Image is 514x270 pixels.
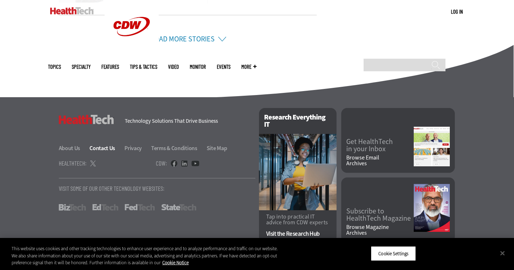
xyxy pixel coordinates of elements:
a: Site Map [207,144,227,152]
a: Get HealthTechin your Inbox [346,138,414,153]
a: BizTech [59,204,86,211]
a: Visit the Research Hub [266,231,329,237]
a: Browse EmailArchives [346,155,414,166]
a: More information about your privacy [162,260,189,266]
span: More [241,64,256,69]
a: FedTech [125,204,155,211]
a: CDW [105,48,159,55]
a: Privacy [124,144,150,152]
a: Log in [451,8,463,15]
img: Fall 2025 Cover [414,184,450,232]
span: Topics [48,64,61,69]
a: Terms & Conditions [151,144,206,152]
p: Tap into practical IT advice from CDW experts [266,214,329,225]
h2: Research Everything IT [259,108,337,134]
a: MonITor [190,64,206,69]
span: Specialty [72,64,91,69]
a: Browse MagazineArchives [346,224,414,236]
a: Subscribe toHealthTech Magazine [346,208,414,222]
img: Home [50,7,94,14]
img: newsletter screenshot [414,127,450,166]
div: User menu [451,8,463,15]
a: Tips & Tactics [130,64,157,69]
a: Video [168,64,179,69]
h4: CDW: [156,160,167,166]
h4: Technology Solutions That Drive Business [125,118,250,124]
a: StateTech [161,204,196,211]
a: Features [101,64,119,69]
h4: HealthTech: [59,160,87,166]
div: This website uses cookies and other tracking technologies to enhance user experience and to analy... [12,245,283,266]
a: Events [217,64,230,69]
a: Contact Us [89,144,123,152]
button: Cookie Settings [371,246,416,261]
a: EdTech [92,204,118,211]
p: Visit Some Of Our Other Technology Websites: [59,185,255,192]
button: Close [495,245,510,261]
a: About Us [59,144,89,152]
h3: HealthTech [59,115,114,124]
